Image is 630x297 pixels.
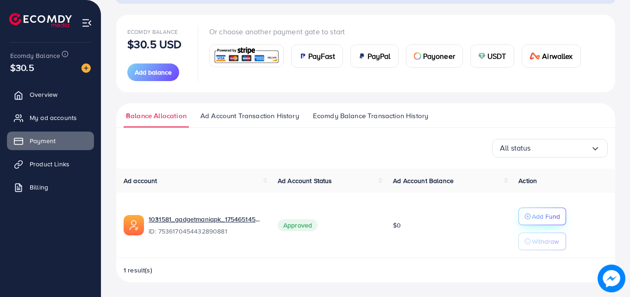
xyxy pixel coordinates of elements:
a: Payment [7,132,94,150]
a: 1031581_gadgetmaniapk_1754651455109 [149,215,263,224]
p: Or choose another payment gate to start [209,26,588,37]
span: Balance Allocation [126,111,187,121]
a: card [209,44,284,67]
img: image [81,63,91,73]
a: Product Links [7,155,94,173]
div: Search for option [492,139,608,158]
span: Ad Account Balance [393,176,454,185]
span: All status [500,141,531,155]
button: Add Fund [518,208,566,225]
span: Add balance [135,68,172,77]
span: Approved [278,219,318,231]
a: cardPayFast [291,44,343,68]
a: Overview [7,85,94,104]
span: Ecomdy Balance Transaction History [313,111,428,121]
p: Withdraw [532,236,559,247]
span: Payoneer [423,51,455,62]
a: cardAirwallex [522,44,581,68]
span: Overview [30,90,57,99]
button: Add balance [127,63,179,81]
a: cardUSDT [470,44,514,68]
span: Ecomdy Balance [127,28,178,36]
p: $30.5 USD [127,38,181,50]
span: 1 result(s) [124,265,152,275]
img: card [299,52,306,60]
span: Ad Account Status [278,176,332,185]
img: menu [81,18,92,28]
img: card [478,52,486,60]
span: Ecomdy Balance [10,51,60,60]
img: ic-ads-acc.e4c84228.svg [124,215,144,235]
span: Ad Account Transaction History [200,111,299,121]
span: Ad account [124,176,157,185]
span: Airwallex [542,51,573,62]
p: Add Fund [532,211,560,222]
span: Payment [30,136,56,145]
input: Search for option [531,141,591,155]
span: PayPal [368,51,391,62]
span: Action [518,176,537,185]
button: Withdraw [518,233,566,250]
a: cardPayoneer [406,44,463,68]
img: card [530,52,541,60]
img: image [600,267,623,290]
span: $0 [393,221,401,230]
span: PayFast [308,51,335,62]
span: Product Links [30,159,69,169]
span: ID: 7536170454432890881 [149,227,263,236]
div: <span class='underline'>1031581_gadgetmaniapk_1754651455109</span></br>7536170454432890881 [149,215,263,236]
img: logo [9,13,72,27]
a: My ad accounts [7,108,94,127]
a: Billing [7,178,94,196]
span: $30.5 [10,61,34,74]
span: Billing [30,183,48,192]
img: card [212,46,281,66]
span: USDT [487,51,506,62]
a: cardPayPal [350,44,399,68]
img: card [358,52,366,60]
img: card [414,52,421,60]
span: My ad accounts [30,113,77,122]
